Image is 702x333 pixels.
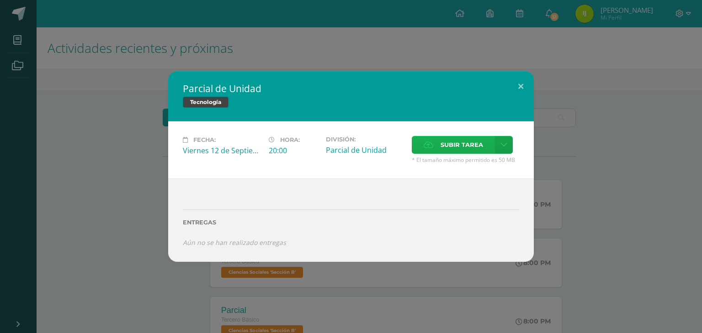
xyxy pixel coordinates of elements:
i: Aún no se han realizado entregas [183,238,286,247]
h2: Parcial de Unidad [183,82,519,95]
span: Hora: [280,136,300,143]
div: 20:00 [269,146,319,156]
span: Fecha: [193,136,216,143]
button: Close (Esc) [508,71,534,102]
div: Viernes 12 de Septiembre [183,146,261,156]
label: Entregas [183,219,519,226]
div: Parcial de Unidad [326,145,404,155]
span: Subir tarea [441,136,483,153]
span: * El tamaño máximo permitido es 50 MB [412,156,519,164]
label: División: [326,136,404,143]
span: Tecnología [183,97,229,108]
